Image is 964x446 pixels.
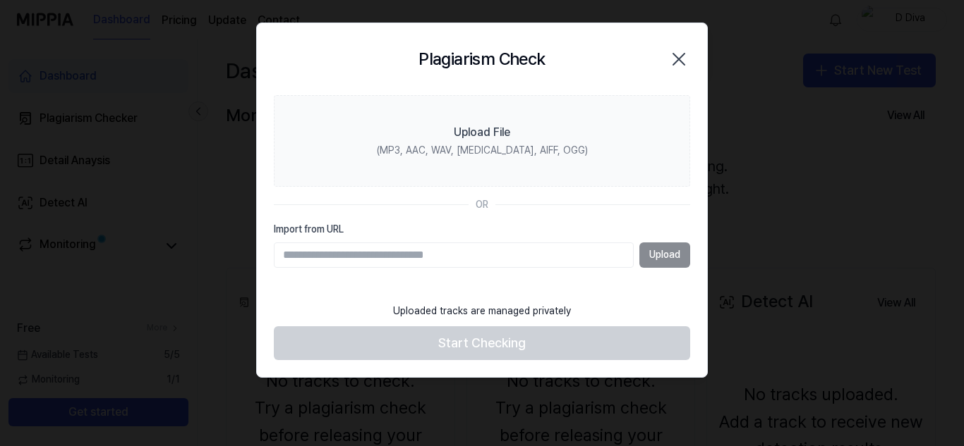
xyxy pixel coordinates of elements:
div: (MP3, AAC, WAV, [MEDICAL_DATA], AIFF, OGG) [377,144,588,158]
div: OR [476,198,488,212]
div: Uploaded tracks are managed privately [385,296,579,327]
label: Import from URL [274,223,690,237]
h2: Plagiarism Check [418,46,545,73]
div: Upload File [454,124,510,141]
